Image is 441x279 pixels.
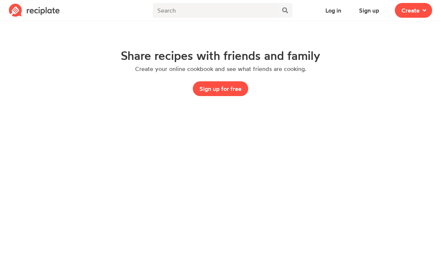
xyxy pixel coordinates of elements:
[395,3,432,18] button: Create
[135,65,306,72] p: Create your online cookbook and see what friends are cooking.
[401,6,420,15] span: Create
[193,81,248,96] button: Sign up for free
[121,49,320,62] h1: Share recipes with friends and family
[9,4,60,17] img: Reciplate
[153,3,278,18] input: Search
[352,3,386,18] button: Sign up
[319,3,348,18] button: Log in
